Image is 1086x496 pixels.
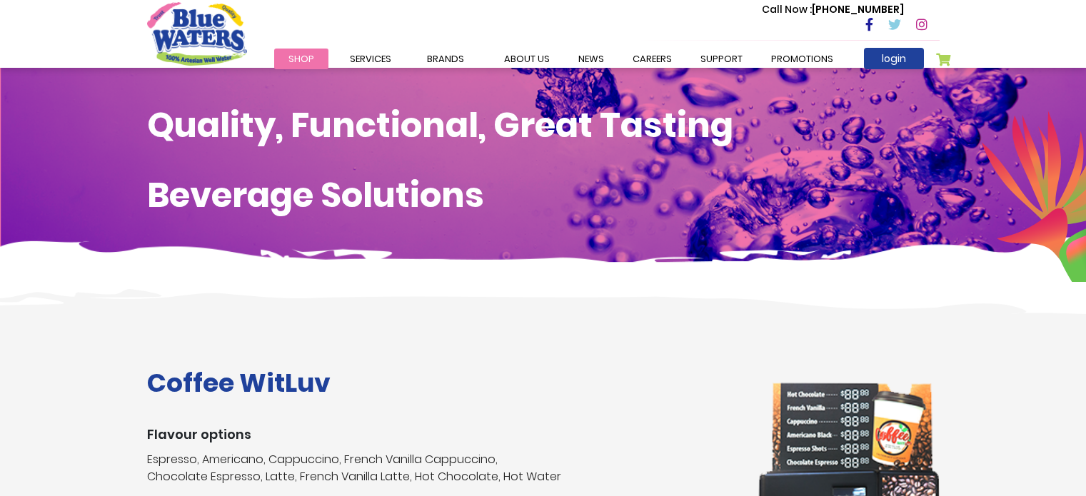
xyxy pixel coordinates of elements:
h1: Coffee WitLuv [147,368,736,398]
a: careers [618,49,686,69]
a: about us [490,49,564,69]
h1: Beverage Solutions [147,175,940,216]
p: [PHONE_NUMBER] [762,2,904,17]
a: Promotions [757,49,848,69]
p: Espresso, Americano, Cappuccino, French Vanilla Cappuccino, Chocolate Espresso, Latte, French Van... [147,451,736,485]
a: News [564,49,618,69]
a: store logo [147,2,247,65]
span: Brands [427,52,464,66]
span: Shop [288,52,314,66]
span: Call Now : [762,2,812,16]
span: Services [350,52,391,66]
h1: Quality, Functional, Great Tasting [147,105,940,146]
h3: Flavour options [147,427,736,442]
a: support [686,49,757,69]
a: login [864,48,924,69]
